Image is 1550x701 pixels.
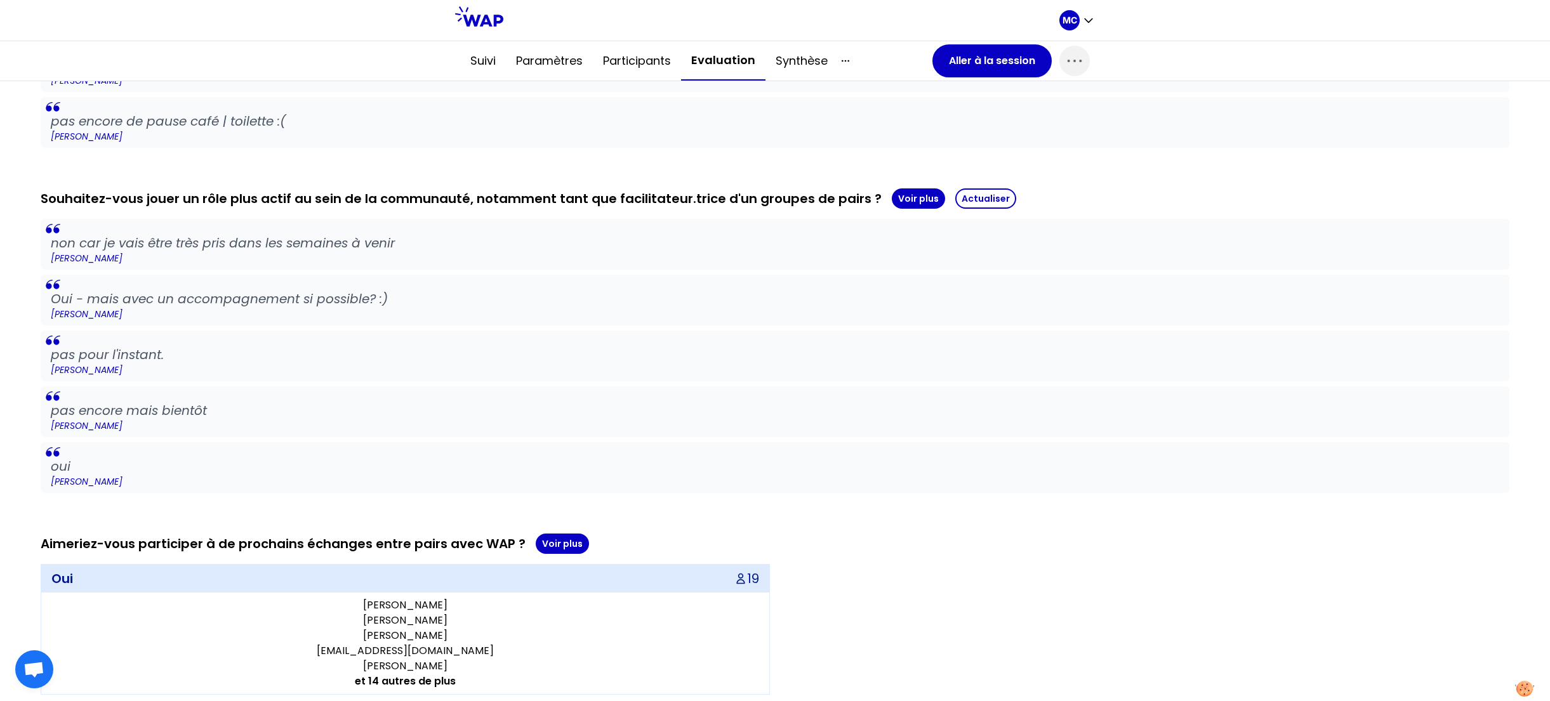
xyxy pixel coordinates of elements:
button: Aller à la session [932,44,1052,77]
p: [PERSON_NAME] [51,308,1499,320]
button: Voir plus [536,534,589,554]
p: pas encore de pause café | toilette :( [51,112,1499,130]
p: [PERSON_NAME] [46,613,764,628]
p: [PERSON_NAME] [51,252,1499,265]
p: MC [1063,14,1077,27]
p: Oui - mais avec un accompagnement si possible? :) [51,290,1499,308]
p: [PERSON_NAME] [46,598,764,613]
p: [PERSON_NAME] [46,628,764,643]
p: [PERSON_NAME] [51,130,1499,143]
p: oui [51,457,1499,475]
p: [PERSON_NAME] [51,364,1499,376]
div: Souhaitez-vous jouer un rôle plus actif au sein de la communauté, notamment tant que facilitateur... [41,188,1509,209]
p: pas encore mais bientôt [51,402,1499,419]
p: [PERSON_NAME] [51,419,1499,432]
button: Evaluation [681,41,765,81]
p: 19 [747,570,759,587]
button: Synthèse [765,42,838,80]
button: Participants [593,42,681,80]
p: Oui [51,570,73,587]
p: [EMAIL_ADDRESS][DOMAIN_NAME] [46,643,764,658]
button: Voir plus [892,188,945,209]
p: non car je vais être très pris dans les semaines à venir [51,234,1499,252]
p: [PERSON_NAME] [46,658,764,674]
button: Paramètres [506,42,593,80]
p: [PERSON_NAME] [51,475,1499,488]
p: et 14 autres de plus [46,674,764,689]
div: Ouvrir le chat [15,650,53,688]
div: Aimeriez-vous participer à de prochains échanges entre pairs avec WAP ? [41,534,1509,554]
button: MC [1059,10,1095,30]
p: pas pour l'instant. [51,346,1499,364]
button: Suivi [460,42,506,80]
button: Actualiser [955,188,1016,209]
